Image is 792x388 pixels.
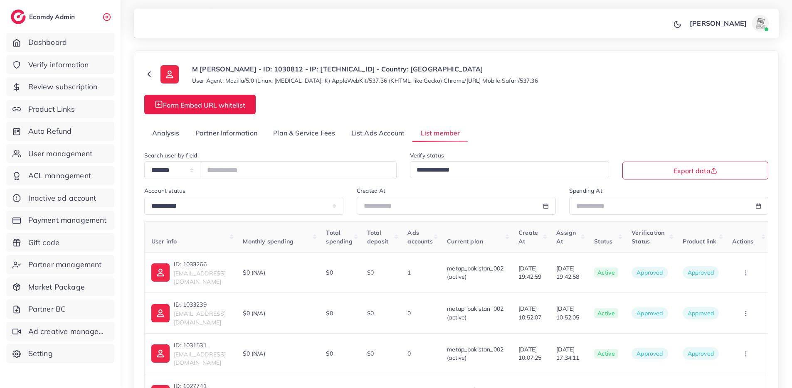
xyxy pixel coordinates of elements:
p: ID: 1033266 [174,259,229,269]
span: $0 (N/A) [243,349,265,358]
span: $0 [367,269,374,276]
span: Total spending [326,229,352,245]
span: metap_pakistan_002 (active) [447,305,503,321]
span: [DATE] 19:42:59 [518,264,543,281]
span: active [594,268,618,277]
span: $0 [326,309,333,317]
span: [EMAIL_ADDRESS][DOMAIN_NAME] [174,310,226,326]
span: [DATE] 10:07:25 [518,345,543,362]
span: ACL management [28,170,91,181]
a: List member [412,124,468,142]
span: Approved [688,309,714,317]
span: 1 [407,269,411,276]
span: Review subscription [28,81,98,92]
span: User info [151,238,177,245]
a: Auto Refund [6,122,114,141]
span: [EMAIL_ADDRESS][DOMAIN_NAME] [174,351,226,366]
span: approved [632,348,668,359]
a: Setting [6,344,114,363]
a: Ad creative management [6,322,114,341]
a: logoEcomdy Admin [11,10,77,24]
img: avatar [752,15,769,32]
a: Review subscription [6,77,114,96]
span: Create At [518,229,538,245]
input: Search for option [414,164,598,177]
span: Approved [688,269,714,276]
a: Product Links [6,100,114,119]
span: Partner BC [28,304,66,314]
img: logo [11,10,26,24]
small: User Agent: Mozilla/5.0 (Linux; [MEDICAL_DATA]; K) AppleWebKit/537.36 (KHTML, like Gecko) Chrome/... [192,76,538,85]
span: Actions [732,238,753,245]
span: Verify information [28,59,89,70]
span: Partner management [28,259,102,270]
a: Analysis [144,124,188,142]
span: approved [632,307,668,319]
p: M [PERSON_NAME] - ID: 1030812 - IP: [TECHNICAL_ID] - Country: [GEOGRAPHIC_DATA] [192,64,538,74]
span: active [594,349,618,359]
span: metap_pakistan_002 (active) [447,346,503,361]
span: [DATE] 10:52:05 [556,305,581,322]
span: Product Links [28,104,75,115]
a: Gift code [6,233,114,252]
img: ic-user-info.36bf1079.svg [151,304,170,322]
span: $0 [367,350,374,357]
button: Form Embed URL whitelist [144,95,256,114]
span: $0 [367,309,374,317]
span: Monthly spending [243,238,294,245]
p: ID: 1031531 [174,340,229,350]
span: [DATE] 17:34:11 [556,345,581,362]
span: [EMAIL_ADDRESS][DOMAIN_NAME] [174,270,226,285]
a: [PERSON_NAME]avatar [685,15,772,32]
a: Inactive ad account [6,189,114,208]
a: Dashboard [6,33,114,52]
label: Created At [357,187,386,195]
label: Verify status [410,151,444,160]
span: Setting [28,348,53,359]
span: $0 [326,350,333,357]
img: ic-user-info.36bf1079.svg [151,344,170,363]
span: $0 (N/A) [243,268,265,277]
span: active [594,308,618,318]
span: approved [632,267,668,278]
span: [DATE] 10:52:07 [518,305,543,322]
span: Product link [683,238,717,245]
a: User management [6,144,114,163]
span: Export data [674,167,717,174]
span: Ad creative management [28,326,108,337]
h2: Ecomdy Admin [29,13,77,21]
a: ACL management [6,166,114,185]
span: Auto Refund [28,126,72,137]
a: Partner management [6,255,114,274]
span: Verification Status [632,229,664,245]
p: ID: 1033239 [174,300,229,309]
span: Gift code [28,237,59,248]
span: Assign At [556,229,576,245]
span: 0 [407,350,411,357]
span: Current plan [447,238,483,245]
span: Total deposit [367,229,388,245]
p: [PERSON_NAME] [690,18,747,28]
a: Market Package [6,277,114,297]
span: 0 [407,309,411,317]
img: ic-user-info.36bf1079.svg [151,263,170,282]
label: Search user by field [144,151,197,160]
span: Ads accounts [407,229,432,245]
a: Verify information [6,55,114,74]
span: Status [594,238,612,245]
span: [DATE] 19:42:58 [556,264,581,281]
button: Export data [622,162,768,179]
a: Partner Information [188,124,265,142]
span: Market Package [28,282,85,292]
a: List Ads Account [343,124,413,142]
a: Payment management [6,211,114,230]
img: ic-user-info.36bf1079.svg [160,65,179,83]
span: Inactive ad account [28,193,96,204]
span: $0 [326,269,333,276]
span: Payment management [28,215,107,226]
a: Plan & Service Fees [265,124,343,142]
span: Approved [688,350,714,357]
a: Partner BC [6,300,114,319]
span: metap_pakistan_002 (active) [447,265,503,280]
span: Dashboard [28,37,67,48]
